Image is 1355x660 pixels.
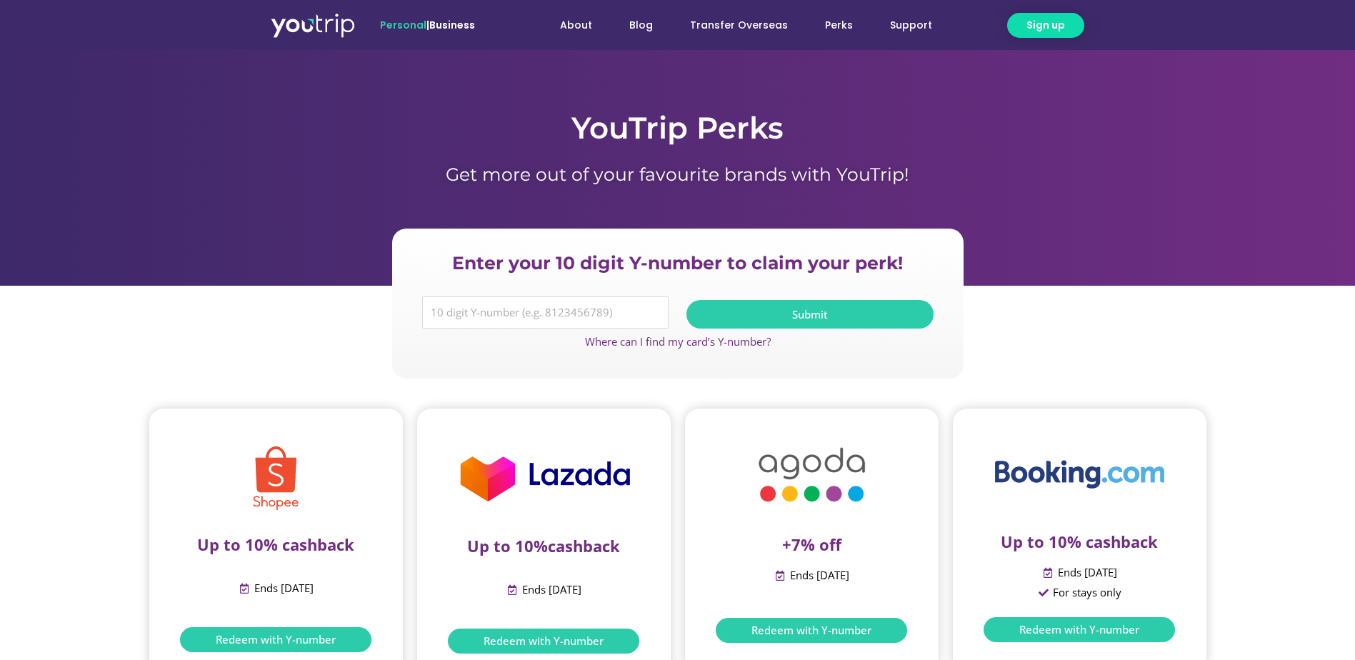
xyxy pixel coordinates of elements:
[751,625,871,636] span: Redeem with Y-number
[984,617,1175,642] a: Redeem with Y-number
[806,12,871,39] a: Perks
[548,535,620,556] span: cashback
[197,534,354,555] span: Up to 10% cashback
[786,566,849,586] span: Ends [DATE]
[716,618,907,643] a: Redeem with Y-number
[519,580,581,600] span: Ends [DATE]
[216,634,336,645] span: Redeem with Y-number
[380,18,475,32] span: |
[611,12,671,39] a: Blog
[180,627,371,652] a: Redeem with Y-number
[251,579,314,599] span: Ends [DATE]
[422,296,669,329] input: 10 digit Y-number (e.g. 8123456789)
[585,334,771,349] a: Where can I find my card’s Y-number?
[514,12,951,39] nav: Menu
[1026,18,1065,33] span: Sign up
[467,535,548,556] span: Up to 10%
[429,18,475,32] a: Business
[686,300,934,329] button: Submit
[541,12,611,39] a: About
[871,12,951,39] a: Support
[271,164,1085,185] h1: Get more out of your favourite brands with YouTrip!
[484,636,604,646] span: Redeem with Y-number
[1007,13,1084,38] a: Sign up
[671,12,806,39] a: Transfer Overseas
[1054,563,1117,583] span: Ends [DATE]
[415,251,941,275] h2: Enter your 10 digit Y-number to claim your perk!
[380,18,426,32] span: Personal
[1019,624,1139,635] span: Redeem with Y-number
[422,296,934,340] form: Y Number
[792,309,828,320] span: Submit
[271,107,1085,149] h1: YouTrip Perks
[448,629,639,654] a: Redeem with Y-number
[706,535,917,554] p: +7% off
[974,532,1185,551] p: Up to 10% cashback
[1049,583,1121,603] span: For stays only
